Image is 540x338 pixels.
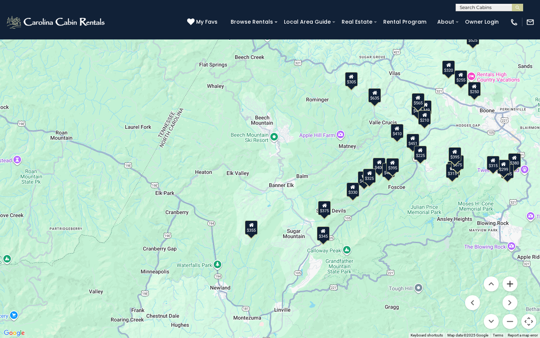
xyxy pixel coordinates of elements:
div: $349 [419,100,432,115]
div: $395 [448,147,461,161]
img: White-1-2.png [6,15,107,30]
a: Rental Program [379,16,430,28]
a: Owner Login [461,16,502,28]
div: $451 [406,134,419,148]
a: Local Area Guide [280,16,334,28]
div: $380 [508,153,521,167]
div: $410 [391,124,403,138]
div: $675 [451,155,464,169]
a: Browse Rentals [227,16,277,28]
div: $250 [468,82,481,96]
div: $395 [386,158,399,172]
div: $400 [373,158,385,172]
div: $400 [358,171,370,186]
a: My Favs [187,18,219,26]
div: $210 [418,110,431,125]
div: $485 [382,163,395,177]
div: $325 [363,169,376,183]
div: $635 [368,88,381,103]
div: $315 [446,164,459,178]
div: $299 [497,160,510,174]
div: $460 [411,101,424,115]
a: Real Estate [338,16,376,28]
span: My Favs [196,18,217,26]
div: $315 [487,156,499,170]
div: $565 [412,93,424,107]
img: mail-regular-white.png [526,18,534,26]
img: phone-regular-white.png [510,18,518,26]
a: About [433,16,458,28]
div: $225 [414,146,427,160]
